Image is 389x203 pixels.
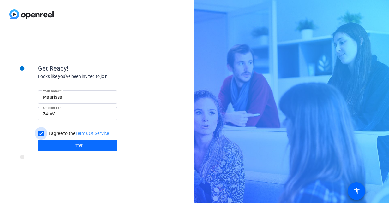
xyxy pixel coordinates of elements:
a: Terms Of Service [75,131,109,136]
button: Enter [38,140,117,151]
div: Looks like you've been invited to join [38,73,164,80]
label: I agree to the [47,130,109,136]
div: Get Ready! [38,64,164,73]
span: Enter [72,142,83,149]
mat-label: Session ID [43,106,59,110]
mat-icon: accessibility [353,187,360,195]
mat-label: Your name [43,89,60,93]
